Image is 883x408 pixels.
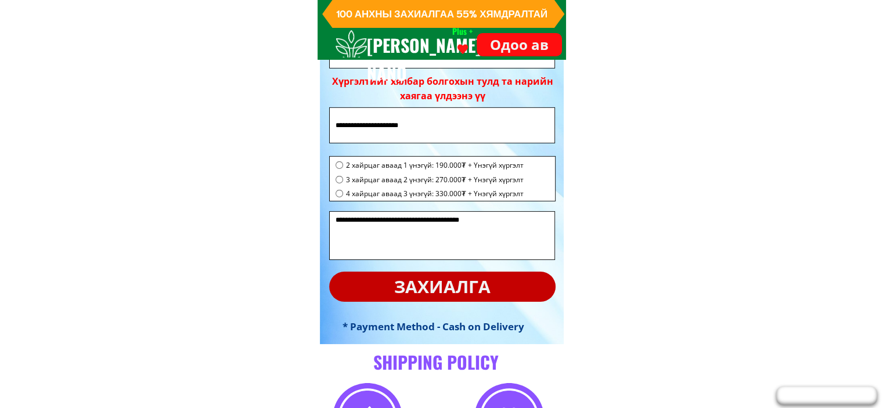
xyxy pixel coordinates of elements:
[367,31,496,87] h3: [PERSON_NAME] NANO
[346,160,524,171] span: 2 хайрцаг аваад 1 үнэгүй: 190.000₮ + Үнэгүй хүргэлт
[346,188,524,199] span: 4 хайрцаг аваад 3 үнэгүй: 330.000₮ + Үнэгүй хүргэлт
[294,348,578,376] h3: SHIPPING POLICY
[329,272,556,302] p: захиалга
[477,33,562,56] p: Одоо ав
[332,74,553,104] div: Хүргэлтийг хялбар болгохын тулд та нарийн хаягаа үлдээнэ үү
[343,319,544,334] h3: * Payment Method - Cash on Delivery
[346,174,524,185] span: 3 хайрцаг аваад 2 үнэгүй: 270.000₮ + Үнэгүй хүргэлт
